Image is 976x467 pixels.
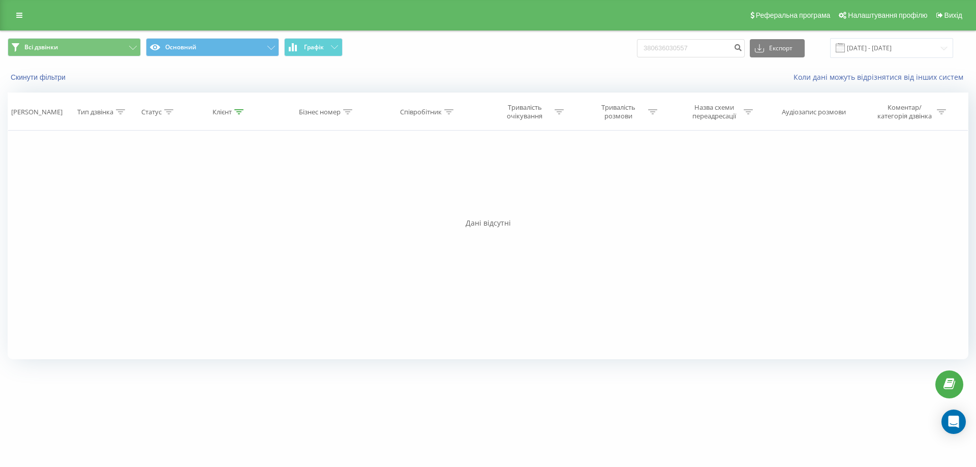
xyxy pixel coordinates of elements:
div: Співробітник [400,108,442,116]
span: Графік [304,44,324,51]
div: Бізнес номер [299,108,341,116]
div: Тривалість очікування [498,103,552,120]
span: Реферальна програма [756,11,831,19]
div: [PERSON_NAME] [11,108,63,116]
button: Основний [146,38,279,56]
button: Графік [284,38,343,56]
span: Всі дзвінки [24,43,58,51]
span: Налаштування профілю [848,11,927,19]
div: Тривалість розмови [591,103,646,120]
div: Аудіозапис розмови [782,108,846,116]
button: Скинути фільтри [8,73,71,82]
input: Пошук за номером [637,39,745,57]
div: Коментар/категорія дзвінка [875,103,934,120]
div: Тип дзвінка [77,108,113,116]
div: Назва схеми переадресації [687,103,741,120]
span: Вихід [944,11,962,19]
div: Клієнт [212,108,232,116]
a: Коли дані можуть відрізнятися вiд інших систем [794,72,968,82]
div: Статус [141,108,162,116]
div: Open Intercom Messenger [941,410,966,434]
div: Дані відсутні [8,218,968,228]
button: Всі дзвінки [8,38,141,56]
button: Експорт [750,39,805,57]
